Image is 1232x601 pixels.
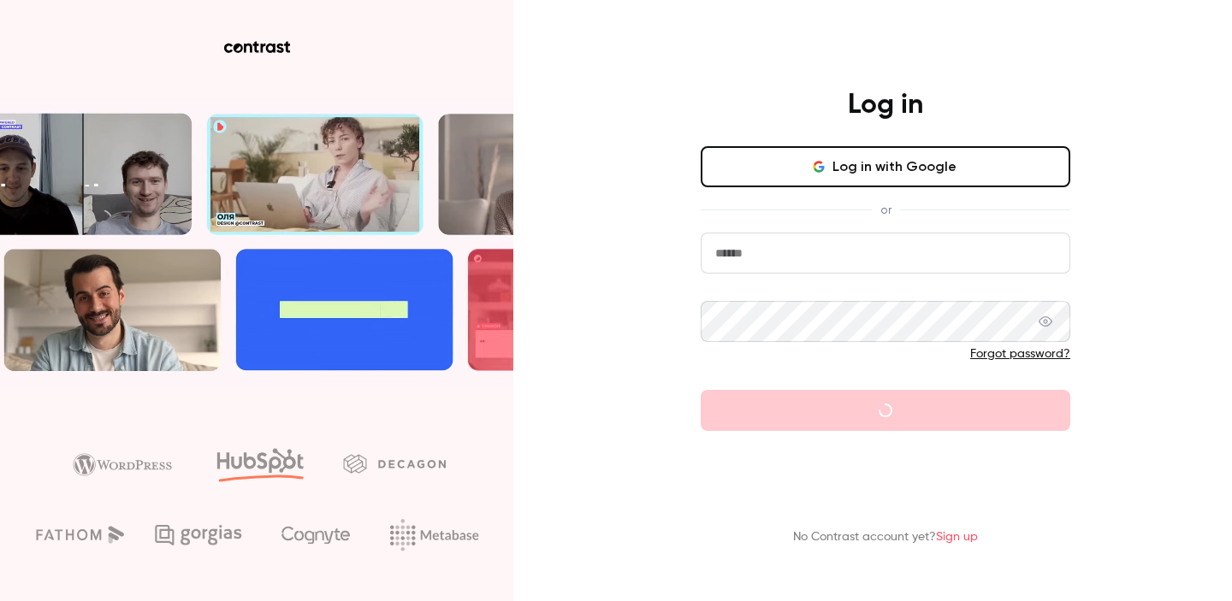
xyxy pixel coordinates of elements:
p: No Contrast account yet? [793,528,978,546]
img: decagon [343,454,446,473]
span: or [872,201,900,219]
a: Sign up [936,531,978,543]
h4: Log in [848,88,923,122]
a: Forgot password? [970,348,1070,360]
button: Log in with Google [701,146,1070,187]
